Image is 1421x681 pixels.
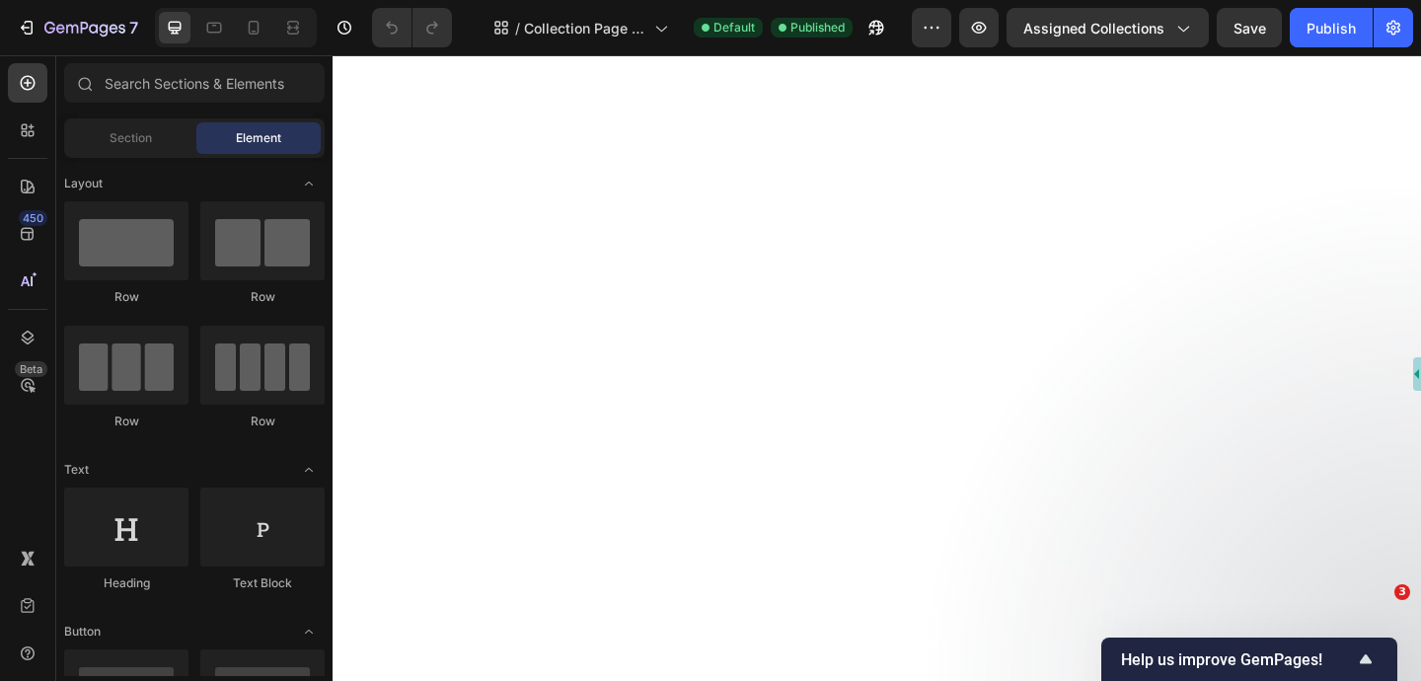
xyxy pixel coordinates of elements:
p: 7 [129,16,138,39]
div: Heading [64,574,188,592]
span: Toggle open [293,616,325,647]
span: Default [713,19,755,37]
button: Assigned Collections [1007,8,1209,47]
iframe: Design area [333,55,1421,681]
span: Save [1234,20,1266,37]
button: Publish [1290,8,1373,47]
span: Published [790,19,845,37]
div: Row [64,288,188,306]
span: / [515,18,520,38]
span: Toggle open [293,168,325,199]
div: Beta [15,361,47,377]
span: 3 [1394,584,1410,600]
span: Toggle open [293,454,325,486]
div: Row [200,413,325,430]
div: Row [64,413,188,430]
span: Assigned Collections [1023,18,1164,38]
button: Show survey - Help us improve GemPages! [1121,647,1378,671]
div: Undo/Redo [372,8,452,47]
span: Element [236,129,281,147]
span: Help us improve GemPages! [1121,650,1354,669]
span: Collection Page - [DATE] 12:19:42 [524,18,646,38]
input: Search Sections & Elements [64,63,325,103]
button: Save [1217,8,1282,47]
div: Publish [1307,18,1356,38]
div: Text Block [200,574,325,592]
span: Button [64,623,101,641]
div: 450 [19,210,47,226]
span: Layout [64,175,103,192]
button: 7 [8,8,147,47]
span: Section [110,129,152,147]
div: Row [200,288,325,306]
span: Text [64,461,89,479]
iframe: Intercom live chat [1354,614,1401,661]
